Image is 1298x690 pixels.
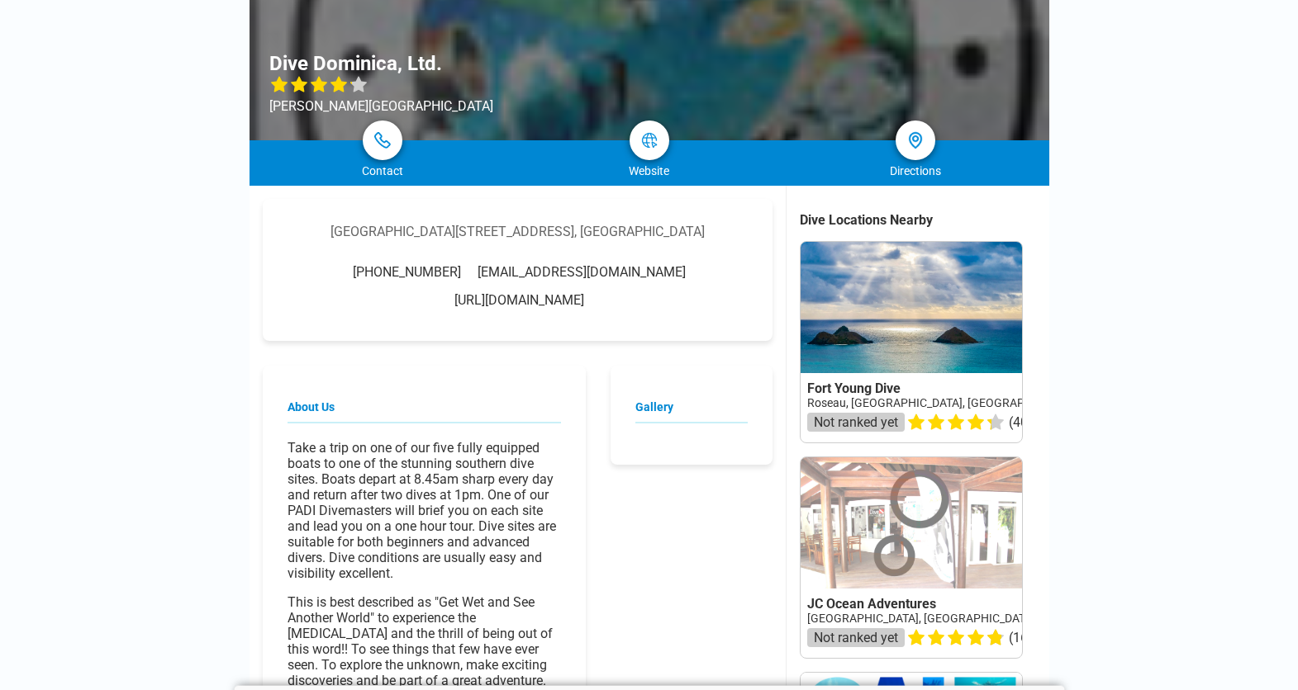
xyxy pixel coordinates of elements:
[478,264,686,280] span: [EMAIL_ADDRESS][DOMAIN_NAME]
[782,164,1049,177] div: Directions
[630,121,669,160] a: map
[635,400,748,423] h2: Gallery
[807,612,1035,625] a: [GEOGRAPHIC_DATA], [GEOGRAPHIC_DATA]
[516,164,782,177] div: Website
[641,132,658,149] img: map
[250,164,516,177] div: Contact
[330,224,705,239] div: [GEOGRAPHIC_DATA][STREET_ADDRESS], [GEOGRAPHIC_DATA]
[288,440,561,581] p: Take a trip on one of our five fully equipped boats to one of the stunning southern dive sites. B...
[454,292,584,308] a: [URL][DOMAIN_NAME]
[800,212,1049,228] div: Dive Locations Nearby
[288,400,561,423] h2: About Us
[906,130,925,150] img: directions
[896,121,935,160] a: directions
[269,98,493,114] div: [PERSON_NAME][GEOGRAPHIC_DATA]
[353,264,461,280] span: [PHONE_NUMBER]
[269,52,442,75] h1: Dive Dominica, Ltd.
[288,594,561,688] p: This is best described as "Get Wet and See Another World" to experience the [MEDICAL_DATA] and th...
[374,132,391,149] img: phone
